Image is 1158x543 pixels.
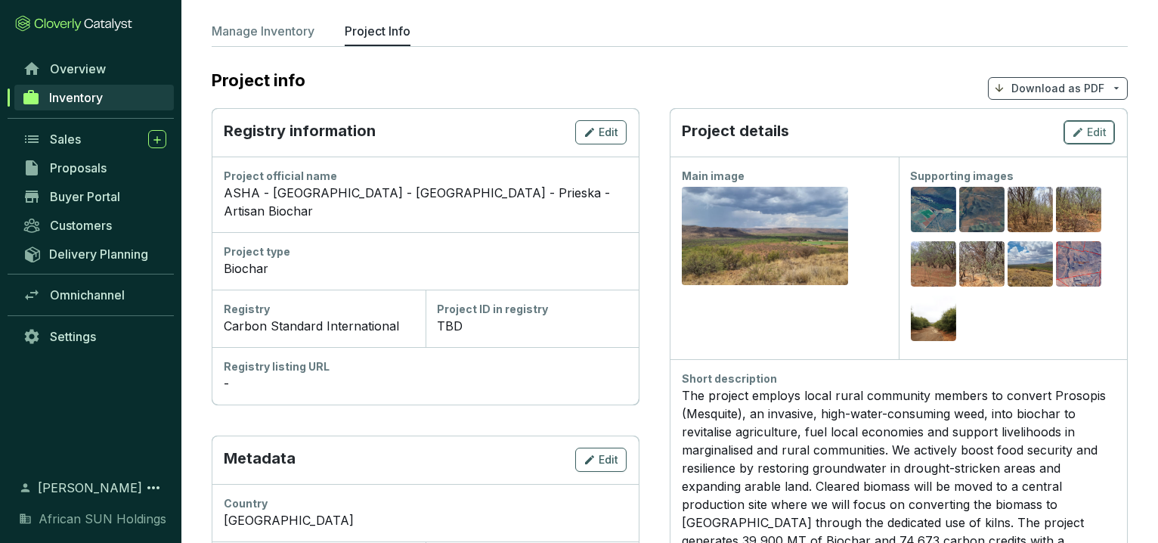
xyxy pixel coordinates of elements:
[224,374,627,393] div: -
[1011,81,1104,96] p: Download as PDF
[224,244,627,259] div: Project type
[15,213,174,238] a: Customers
[15,282,174,308] a: Omnichannel
[224,448,296,472] p: Metadata
[224,169,627,184] div: Project official name
[224,496,627,511] div: Country
[575,120,627,144] button: Edit
[50,160,107,175] span: Proposals
[911,169,1116,184] div: Supporting images
[50,287,125,303] span: Omnichannel
[15,324,174,349] a: Settings
[15,126,174,152] a: Sales
[224,317,413,335] div: Carbon Standard International
[49,90,103,105] span: Inventory
[682,371,1115,386] div: Short description
[224,259,627,278] div: Biochar
[50,132,81,147] span: Sales
[212,70,320,90] h2: Project info
[15,241,174,266] a: Delivery Planning
[15,56,174,82] a: Overview
[49,247,148,262] span: Delivery Planning
[39,510,166,528] span: African SUN Holdings
[599,452,618,467] span: Edit
[438,317,627,335] div: TBD
[224,120,376,144] p: Registry information
[212,22,314,40] p: Manage Inventory
[38,479,142,497] span: [PERSON_NAME]
[1064,120,1115,144] button: Edit
[682,169,887,184] div: Main image
[14,85,174,110] a: Inventory
[575,448,627,472] button: Edit
[599,125,618,140] span: Edit
[345,22,410,40] p: Project Info
[15,155,174,181] a: Proposals
[438,302,627,317] div: Project ID in registry
[224,302,413,317] div: Registry
[50,189,120,204] span: Buyer Portal
[1087,125,1107,140] span: Edit
[224,184,627,220] div: ASHA - [GEOGRAPHIC_DATA] - [GEOGRAPHIC_DATA] - Prieska - Artisan Biochar
[50,218,112,233] span: Customers
[50,329,96,344] span: Settings
[224,511,627,529] div: [GEOGRAPHIC_DATA]
[224,359,627,374] div: Registry listing URL
[15,184,174,209] a: Buyer Portal
[682,120,789,144] p: Project details
[50,61,106,76] span: Overview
